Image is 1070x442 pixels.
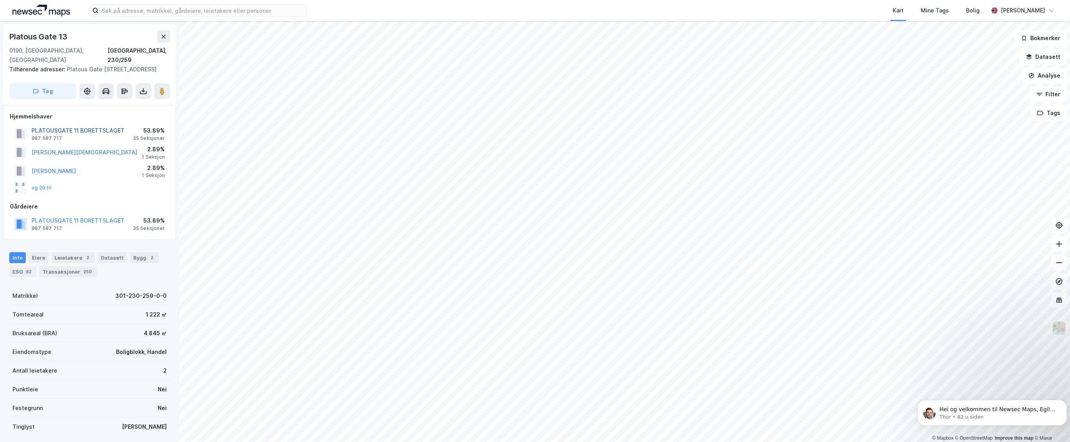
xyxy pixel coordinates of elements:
button: Tags [1031,105,1067,121]
div: 4 845 ㎡ [144,329,167,338]
div: Bolig [966,6,980,15]
button: Datasett [1019,49,1067,65]
div: 35 Seksjoner [133,225,165,232]
div: Matrikkel [12,291,38,301]
button: Tag [9,83,76,99]
div: Nei [158,403,167,413]
div: 2 [84,254,92,262]
div: 82 [25,268,33,276]
div: Hjemmelshaver [10,112,169,121]
div: Transaksjoner [39,266,97,277]
a: Improve this map [995,435,1033,441]
div: 987 587 717 [32,225,62,232]
button: Analyse [1022,68,1067,83]
div: Platous Gate 13 [9,30,69,43]
div: Eiere [29,252,48,263]
div: Bygg [130,252,159,263]
div: Antall leietakere [12,366,57,375]
div: Leietakere [51,252,95,263]
div: Tomteareal [12,310,44,319]
img: Z [1052,321,1066,336]
span: Tilhørende adresser: [9,66,67,72]
iframe: Intercom notifications melding [914,384,1070,438]
div: [PERSON_NAME] [1001,6,1045,15]
button: Filter [1029,87,1067,102]
div: Nei [158,385,167,394]
input: Søk på adresse, matrikkel, gårdeiere, leietakere eller personer [99,5,307,16]
div: Eiendomstype [12,347,51,357]
div: Tinglyst [12,422,35,431]
div: 1 Seksjon [142,172,165,179]
div: Punktleie [12,385,38,394]
div: 53.89% [133,216,165,225]
a: OpenStreetMap [955,435,993,441]
div: 250 [82,268,93,276]
div: 301-230-259-0-0 [115,291,167,301]
div: 2.89% [142,163,165,173]
div: Gårdeiere [10,202,169,211]
div: ESG [9,266,36,277]
div: Datasett [98,252,127,263]
div: Boligblokk, Handel [116,347,167,357]
div: 2.89% [142,145,165,154]
div: 53.89% [133,126,165,135]
div: 2 [163,366,167,375]
div: 0190, [GEOGRAPHIC_DATA], [GEOGRAPHIC_DATA] [9,46,108,65]
img: logo.a4113a55bc3d86da70a041830d287a7e.svg [12,5,70,16]
div: Platous Gate [STREET_ADDRESS] [9,65,164,74]
div: Mine Tags [921,6,949,15]
div: 1 Seksjon [142,154,165,160]
div: 1 222 ㎡ [146,310,167,319]
div: 2 [148,254,156,262]
div: 35 Seksjoner [133,135,165,141]
a: Mapbox [932,435,954,441]
button: Bokmerker [1014,30,1067,46]
div: 987 587 717 [32,135,62,141]
div: Info [9,252,26,263]
div: Kart [893,6,904,15]
div: Bruksareal (BRA) [12,329,57,338]
div: Festegrunn [12,403,43,413]
div: [GEOGRAPHIC_DATA], 230/259 [108,46,170,65]
div: [PERSON_NAME] [122,422,167,431]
